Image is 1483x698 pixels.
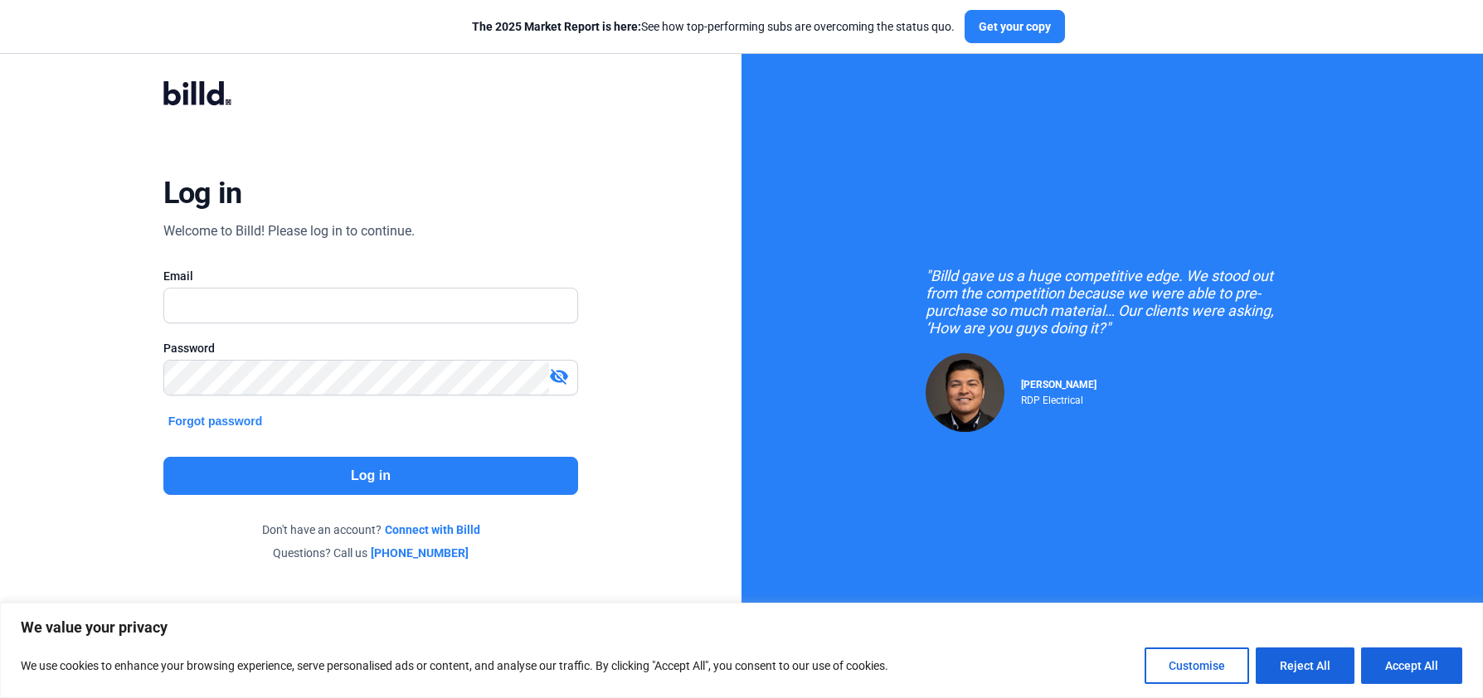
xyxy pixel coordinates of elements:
span: [PERSON_NAME] [1021,379,1096,390]
div: Password [163,340,579,356]
button: Customise [1145,647,1249,684]
div: "Billd gave us a huge competitive edge. We stood out from the competition because we were able to... [926,267,1299,337]
div: RDP Electrical [1021,390,1096,406]
button: Accept All [1361,647,1462,684]
button: Forgot password [163,412,268,430]
a: [PHONE_NUMBER] [371,545,469,561]
div: Welcome to Billd! Please log in to continue. [163,221,415,241]
mat-icon: visibility_off [549,366,569,386]
button: Get your copy [965,10,1065,43]
span: The 2025 Market Report is here: [472,20,641,33]
div: Don't have an account? [163,521,579,538]
div: Questions? Call us [163,545,579,561]
a: Connect with Billd [385,521,480,538]
div: See how top-performing subs are overcoming the status quo. [472,18,955,35]
div: Email [163,268,579,284]
div: Log in [163,175,242,211]
button: Log in [163,457,579,495]
p: We use cookies to enhance your browsing experience, serve personalised ads or content, and analys... [21,656,888,676]
button: Reject All [1256,647,1354,684]
p: We value your privacy [21,618,1462,637]
img: Raul Pacheco [926,353,1004,432]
